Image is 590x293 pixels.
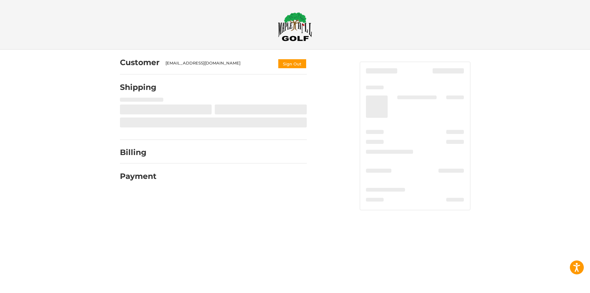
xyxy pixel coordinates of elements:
[120,82,156,92] h2: Shipping
[120,58,160,67] h2: Customer
[165,60,271,69] div: [EMAIL_ADDRESS][DOMAIN_NAME]
[120,148,156,157] h2: Billing
[278,12,312,41] img: Maple Hill Golf
[278,59,307,69] button: Sign Out
[120,171,156,181] h2: Payment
